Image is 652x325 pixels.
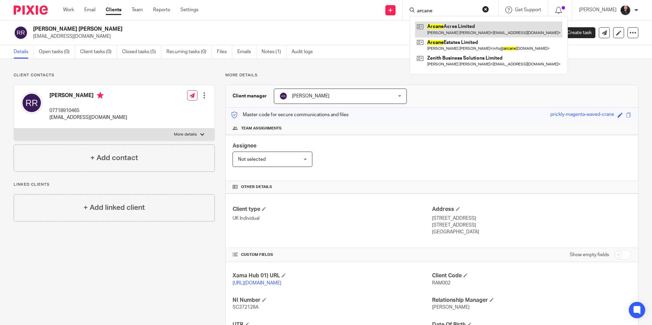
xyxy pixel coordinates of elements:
span: Get Support [515,7,541,12]
a: Work [63,6,74,13]
a: Reports [153,6,170,13]
a: Team [132,6,143,13]
label: Show empty fields [570,251,609,258]
a: Audit logs [292,45,318,59]
img: svg%3E [21,92,43,114]
span: Assignee [233,143,256,149]
a: [URL][DOMAIN_NAME] [233,281,281,285]
span: [PERSON_NAME] [292,94,329,98]
span: [PERSON_NAME] [432,305,470,310]
h4: [PERSON_NAME] [49,92,127,100]
input: Search [416,8,478,14]
a: Client tasks (0) [80,45,117,59]
img: svg%3E [14,26,28,40]
a: Files [217,45,232,59]
a: Notes (1) [262,45,286,59]
p: Linked clients [14,182,215,187]
img: MicrosoftTeams-image.jfif [620,5,631,16]
h4: + Add contact [90,153,138,163]
p: [EMAIL_ADDRESS][DOMAIN_NAME] [33,33,546,40]
span: Not selected [238,157,266,162]
p: Master code for secure communications and files [231,111,349,118]
h4: NI Number [233,297,432,304]
img: svg%3E [279,92,287,100]
h4: Xama Hub 01) URL [233,272,432,279]
a: Emails [237,45,256,59]
a: Details [14,45,34,59]
span: RAM002 [432,281,450,285]
p: Client contacts [14,73,215,78]
span: SC372128A [233,305,258,310]
p: [STREET_ADDRESS] [432,215,631,222]
p: UK Individual [233,215,432,222]
h2: [PERSON_NAME] [PERSON_NAME] [33,26,443,33]
div: prickly-magenta-waved-crane [550,111,614,119]
h4: Relationship Manager [432,297,631,304]
a: Open tasks (0) [39,45,75,59]
span: Other details [241,184,272,190]
h3: Client manager [233,93,267,99]
h4: Client Code [432,272,631,279]
p: More details [174,132,197,137]
h4: CUSTOM FIELDS [233,252,432,258]
p: 07718910465 [49,107,127,114]
p: [STREET_ADDRESS] [432,222,631,229]
a: Recurring tasks (0) [166,45,212,59]
span: Team assignments [241,126,282,131]
a: Clients [106,6,121,13]
a: Closed tasks (5) [122,45,161,59]
button: Clear [482,6,489,13]
i: Primary [97,92,104,99]
h4: Client type [233,206,432,213]
img: Pixie [14,5,48,15]
p: More details [225,73,638,78]
a: Settings [180,6,198,13]
p: [GEOGRAPHIC_DATA] [432,229,631,235]
p: [PERSON_NAME] [579,6,617,13]
a: Email [84,6,95,13]
h4: + Add linked client [84,202,145,213]
h4: Address [432,206,631,213]
p: [EMAIL_ADDRESS][DOMAIN_NAME] [49,114,127,121]
a: Create task [556,27,595,38]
